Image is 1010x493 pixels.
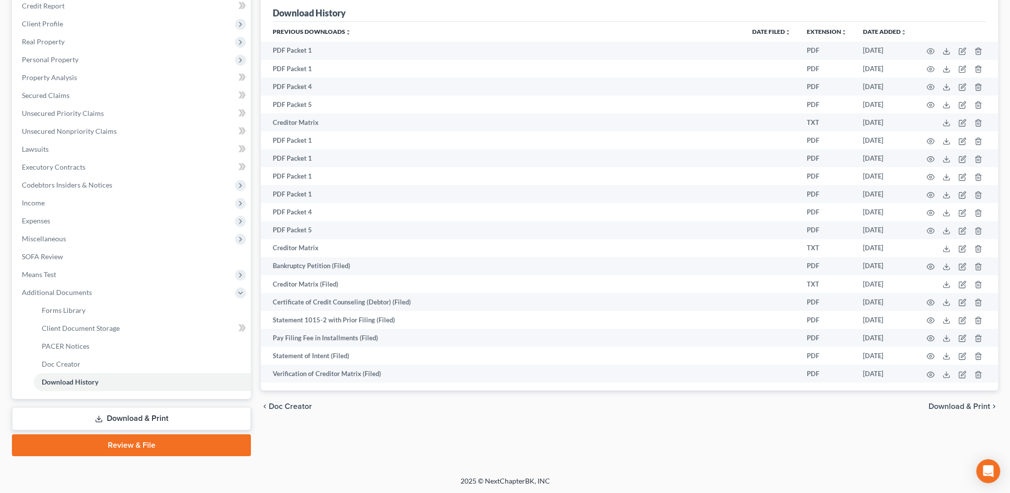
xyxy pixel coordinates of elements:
[14,248,251,266] a: SOFA Review
[855,257,915,275] td: [DATE]
[855,347,915,365] td: [DATE]
[14,122,251,140] a: Unsecured Nonpriority Claims
[34,337,251,355] a: PACER Notices
[269,402,312,410] span: Doc Creator
[799,293,855,311] td: PDF
[799,167,855,185] td: PDF
[799,347,855,365] td: PDF
[22,270,56,279] span: Means Test
[929,402,998,410] button: Download & Print chevron_right
[22,163,85,171] span: Executory Contracts
[261,402,312,410] button: chevron_left Doc Creator
[752,28,791,35] a: Date Filedunfold_more
[855,185,915,203] td: [DATE]
[901,29,907,35] i: unfold_more
[14,87,251,104] a: Secured Claims
[14,69,251,87] a: Property Analysis
[345,29,351,35] i: unfold_more
[855,42,915,60] td: [DATE]
[273,7,346,19] div: Download History
[990,402,998,410] i: chevron_right
[34,373,251,391] a: Download History
[22,73,77,82] span: Property Analysis
[22,234,66,243] span: Miscellaneous
[22,1,65,10] span: Credit Report
[42,342,89,350] span: PACER Notices
[799,203,855,221] td: PDF
[22,181,112,189] span: Codebtors Insiders & Notices
[855,78,915,96] td: [DATE]
[799,113,855,131] td: TXT
[799,185,855,203] td: PDF
[261,131,744,149] td: PDF Packet 1
[855,113,915,131] td: [DATE]
[34,301,251,319] a: Forms Library
[22,145,49,153] span: Lawsuits
[14,158,251,176] a: Executory Contracts
[261,78,744,96] td: PDF Packet 4
[12,407,251,430] a: Download & Print
[799,275,855,293] td: TXT
[799,131,855,149] td: PDF
[22,91,70,99] span: Secured Claims
[261,185,744,203] td: PDF Packet 1
[855,203,915,221] td: [DATE]
[22,109,104,117] span: Unsecured Priority Claims
[261,293,744,311] td: Certificate of Credit Counseling (Debtor) (Filed)
[42,378,98,386] span: Download History
[855,365,915,383] td: [DATE]
[799,60,855,78] td: PDF
[22,216,50,225] span: Expenses
[261,329,744,347] td: Pay Filing Fee in Installments (Filed)
[12,434,251,456] a: Review & File
[22,19,63,28] span: Client Profile
[855,293,915,311] td: [DATE]
[855,60,915,78] td: [DATE]
[855,221,915,239] td: [DATE]
[799,221,855,239] td: PDF
[785,29,791,35] i: unfold_more
[42,360,80,368] span: Doc Creator
[855,311,915,329] td: [DATE]
[261,42,744,60] td: PDF Packet 1
[799,149,855,167] td: PDF
[929,402,990,410] span: Download & Print
[799,239,855,257] td: TXT
[14,140,251,158] a: Lawsuits
[261,22,998,383] div: Previous Downloads
[34,355,251,373] a: Doc Creator
[855,329,915,347] td: [DATE]
[261,149,744,167] td: PDF Packet 1
[22,288,92,296] span: Additional Documents
[855,96,915,113] td: [DATE]
[22,252,63,261] span: SOFA Review
[261,275,744,293] td: Creditor Matrix (Filed)
[799,96,855,113] td: PDF
[261,365,744,383] td: Verification of Creditor Matrix (Filed)
[799,78,855,96] td: PDF
[273,28,351,35] a: Previous Downloadsunfold_more
[34,319,251,337] a: Client Document Storage
[22,198,45,207] span: Income
[855,131,915,149] td: [DATE]
[261,96,744,113] td: PDF Packet 5
[799,257,855,275] td: PDF
[855,275,915,293] td: [DATE]
[261,311,744,329] td: Statement 1015-2 with Prior Filing (Filed)
[261,113,744,131] td: Creditor Matrix
[799,329,855,347] td: PDF
[261,239,744,257] td: Creditor Matrix
[261,257,744,275] td: Bankruptcy Petition (Filed)
[841,29,847,35] i: unfold_more
[799,42,855,60] td: PDF
[261,60,744,78] td: PDF Packet 1
[22,127,117,135] span: Unsecured Nonpriority Claims
[855,149,915,167] td: [DATE]
[855,167,915,185] td: [DATE]
[261,402,269,410] i: chevron_left
[261,203,744,221] td: PDF Packet 4
[799,365,855,383] td: PDF
[261,221,744,239] td: PDF Packet 5
[807,28,847,35] a: Extensionunfold_more
[261,347,744,365] td: Statement of Intent (Filed)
